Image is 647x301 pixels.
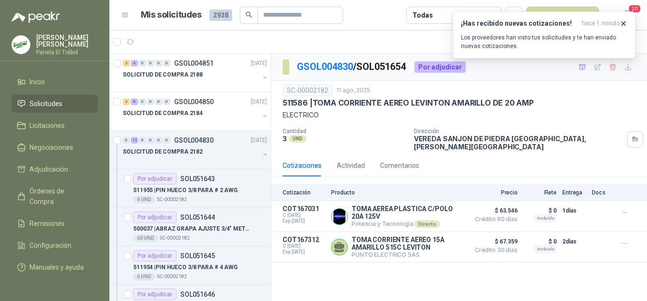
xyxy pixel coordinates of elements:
p: Cotización [283,189,325,196]
span: 20 [628,4,641,13]
span: Exp: [DATE] [283,218,325,224]
p: Los proveedores han visto tus solicitudes y te han enviado nuevas cotizaciones. [461,33,627,50]
p: Docs [592,189,611,196]
div: 0 [155,98,162,105]
a: Órdenes de Compra [11,182,98,211]
p: 511586 | TOMA CORRIENTE AEREO LEVINTON AMARILLO DE 20 AMP [283,98,534,108]
div: 0 [155,137,162,144]
div: 0 [147,137,154,144]
p: 1 días [562,205,586,216]
a: Adjudicación [11,160,98,178]
p: / SOL051654 [297,59,407,74]
div: 0 [155,60,162,67]
div: 0 [147,98,154,105]
div: Incluido [534,245,557,253]
h1: Mis solicitudes [141,8,202,22]
p: 511954 | PIN HUECO 3/8 PARA # 4 AWG [133,263,238,272]
p: GSOL004850 [174,98,214,105]
span: Exp: [DATE] [283,249,325,255]
p: Panela El Trébol [36,49,98,55]
p: COT167031 [283,205,325,213]
p: $ 0 [523,236,557,247]
p: Potencia y Tecnología [352,220,464,228]
span: Solicitudes [29,98,62,109]
div: 0 [147,60,154,67]
p: Dirección [414,128,623,135]
p: SOL051646 [180,291,215,298]
a: Configuración [11,236,98,254]
p: [DATE] [251,136,267,145]
div: 60 UND [133,234,158,242]
a: Por adjudicarSOL051643511955 |PIN HUECO 3/8 PARA # 2 AWG6 UNDSC-00002182 [109,169,271,208]
span: Manuales y ayuda [29,262,84,272]
a: Licitaciones [11,117,98,135]
p: Entrega [562,189,586,196]
div: UND [289,135,306,143]
p: Flete [523,189,557,196]
button: ¡Has recibido nuevas cotizaciones!hace 1 minuto Los proveedores han visto tus solicitudes y te ha... [453,11,636,58]
p: COT167312 [283,236,325,243]
div: Por adjudicar [133,173,176,184]
p: SC-00002182 [157,196,187,204]
div: 0 [123,137,130,144]
img: Company Logo [332,209,347,224]
span: Licitaciones [29,120,65,131]
div: 0 [163,137,170,144]
a: Por adjudicarSOL051645511954 |PIN HUECO 3/8 PARA # 4 AWG6 UNDSC-00002182 [109,246,271,285]
p: 2 días [562,236,586,247]
span: Negociaciones [29,142,73,153]
span: C: [DATE] [283,243,325,249]
a: Inicio [11,73,98,91]
p: SOLICITUD DE COMPRA 2188 [123,70,203,79]
span: Crédito 60 días [470,216,518,222]
img: Company Logo [12,36,30,54]
div: Cotizaciones [283,160,322,171]
span: Crédito 30 días [470,247,518,253]
p: PUNTO ELECTRICO SAS [352,251,464,258]
p: Producto [331,189,464,196]
p: TOMA AEREA PLASTICA C/POLO 20A 125V [352,205,464,220]
p: TOMA CORRIENTE AEREO 15A AMARILLO 515C LEVITON [352,236,464,251]
div: Por adjudicar [133,289,176,300]
span: search [245,11,252,18]
div: 0 [163,60,170,67]
p: 511955 | PIN HUECO 3/8 PARA # 2 AWG [133,186,238,195]
p: SOL051644 [180,214,215,221]
p: SOL051645 [180,252,215,259]
p: SC-00002182 [157,273,187,281]
p: SOLICITUD DE COMPRA 2184 [123,109,203,118]
p: SC-00002182 [160,234,190,242]
span: $ 67.359 [470,236,518,247]
p: SOL051643 [180,175,215,182]
div: 0 [163,98,170,105]
div: 2 [123,60,130,67]
p: [PERSON_NAME] [PERSON_NAME] [36,34,98,48]
p: [DATE] [251,97,267,107]
span: 2938 [209,10,232,21]
p: ELECTRICO [283,110,636,120]
img: Logo peakr [11,11,60,23]
div: Todas [412,10,432,20]
a: Por adjudicarSOL051644500037 |ABRAZ GRAPA AJUSTE 3/4" METALICA60 UNDSC-00002182 [109,208,271,246]
span: Adjudicación [29,164,68,175]
h3: ¡Has recibido nuevas cotizaciones! [461,19,578,28]
a: 0 12 0 0 0 0 GSOL004830[DATE] SOLICITUD DE COMPRA 2182 [123,135,269,165]
span: C: [DATE] [283,213,325,218]
p: $ 0 [523,205,557,216]
a: 2 3 0 0 0 0 GSOL004851[DATE] SOLICITUD DE COMPRA 2188 [123,58,269,88]
div: 6 [131,98,138,105]
span: Remisiones [29,218,65,229]
div: 0 [139,137,146,144]
a: GSOL004830 [297,61,353,72]
p: GSOL004830 [174,137,214,144]
span: hace 1 minuto [582,19,620,28]
div: 2 [123,98,130,105]
div: Por adjudicar [414,61,466,73]
div: SC-00002182 [283,85,333,96]
div: Incluido [534,214,557,222]
span: Órdenes de Compra [29,186,89,207]
a: Remisiones [11,214,98,233]
div: 0 [139,60,146,67]
div: 6 UND [133,273,155,281]
p: 3 [283,135,287,143]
